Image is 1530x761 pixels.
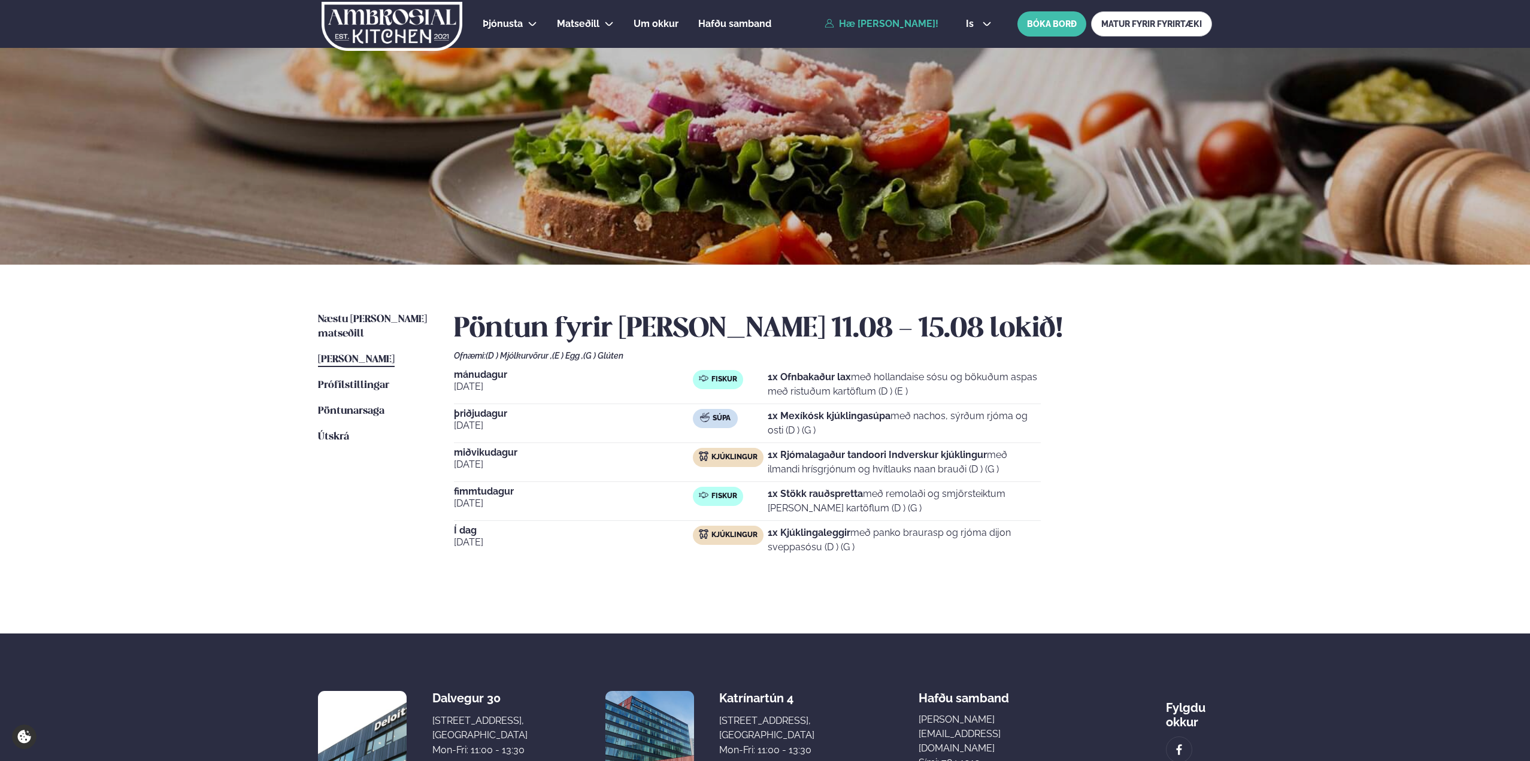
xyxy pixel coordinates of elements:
[634,17,678,31] a: Um okkur
[454,457,693,472] span: [DATE]
[318,406,384,416] span: Pöntunarsaga
[768,527,850,538] strong: 1x Kjúklingaleggir
[454,351,1212,360] div: Ofnæmi:
[483,18,523,29] span: Þjónusta
[454,496,693,511] span: [DATE]
[699,490,708,500] img: fish.svg
[919,713,1062,756] a: [PERSON_NAME][EMAIL_ADDRESS][DOMAIN_NAME]
[768,409,1041,438] p: með nachos, sýrðum rjóma og osti (D ) (G )
[318,378,389,393] a: Prófílstillingar
[454,380,693,394] span: [DATE]
[318,353,395,367] a: [PERSON_NAME]
[768,487,1041,516] p: með remolaði og smjörsteiktum [PERSON_NAME] kartöflum (D ) (G )
[1091,11,1212,37] a: MATUR FYRIR FYRIRTÆKI
[698,17,771,31] a: Hafðu samband
[483,17,523,31] a: Þjónusta
[1017,11,1086,37] button: BÓKA BORÐ
[557,17,599,31] a: Matseðill
[634,18,678,29] span: Um okkur
[432,691,528,705] div: Dalvegur 30
[768,448,1041,477] p: með ilmandi hrísgrjónum og hvítlauks naan brauði (D ) (G )
[454,313,1212,346] h2: Pöntun fyrir [PERSON_NAME] 11.08 - 15.08 lokið!
[711,453,758,462] span: Kjúklingur
[552,351,583,360] span: (E ) Egg ,
[768,488,863,499] strong: 1x Stökk rauðspretta
[711,492,737,501] span: Fiskur
[432,743,528,757] div: Mon-Fri: 11:00 - 13:30
[768,526,1041,554] p: með panko braurasp og rjóma dijon sveppasósu (D ) (G )
[713,414,731,423] span: Súpa
[454,409,693,419] span: þriðjudagur
[454,487,693,496] span: fimmtudagur
[1173,743,1186,757] img: image alt
[12,724,37,749] a: Cookie settings
[486,351,552,360] span: (D ) Mjólkurvörur ,
[318,432,349,442] span: Útskrá
[454,448,693,457] span: miðvikudagur
[768,410,890,422] strong: 1x Mexíkósk kjúklingasúpa
[318,354,395,365] span: [PERSON_NAME]
[700,413,710,422] img: soup.svg
[318,404,384,419] a: Pöntunarsaga
[719,691,814,705] div: Katrínartún 4
[966,19,977,29] span: is
[768,371,851,383] strong: 1x Ofnbakaður lax
[318,430,349,444] a: Útskrá
[318,314,427,339] span: Næstu [PERSON_NAME] matseðill
[320,2,463,51] img: logo
[719,743,814,757] div: Mon-Fri: 11:00 - 13:30
[768,370,1041,399] p: með hollandaise sósu og bökuðum aspas með ristuðum kartöflum (D ) (E )
[318,380,389,390] span: Prófílstillingar
[699,451,708,461] img: chicken.svg
[454,370,693,380] span: mánudagur
[432,714,528,742] div: [STREET_ADDRESS], [GEOGRAPHIC_DATA]
[711,375,737,384] span: Fiskur
[454,535,693,550] span: [DATE]
[699,529,708,539] img: chicken.svg
[699,374,708,383] img: fish.svg
[698,18,771,29] span: Hafðu samband
[768,449,987,460] strong: 1x Rjómalagaður tandoori Indverskur kjúklingur
[956,19,1001,29] button: is
[318,313,430,341] a: Næstu [PERSON_NAME] matseðill
[919,681,1009,705] span: Hafðu samband
[711,530,758,540] span: Kjúklingur
[454,526,693,535] span: Í dag
[1166,691,1212,729] div: Fylgdu okkur
[825,19,938,29] a: Hæ [PERSON_NAME]!
[719,714,814,742] div: [STREET_ADDRESS], [GEOGRAPHIC_DATA]
[557,18,599,29] span: Matseðill
[454,419,693,433] span: [DATE]
[583,351,623,360] span: (G ) Glúten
